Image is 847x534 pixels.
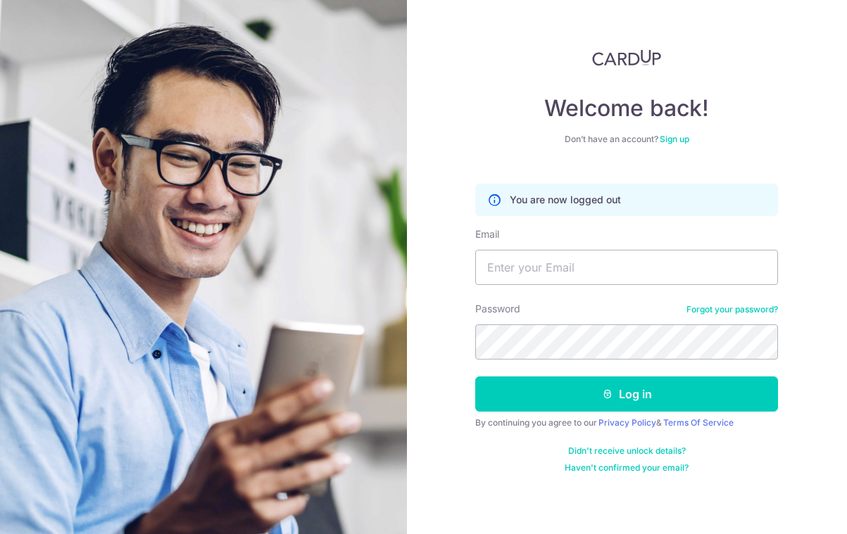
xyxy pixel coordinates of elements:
[510,193,621,207] p: You are now logged out
[475,134,778,145] div: Don’t have an account?
[475,227,499,241] label: Email
[598,417,656,428] a: Privacy Policy
[475,376,778,412] button: Log in
[660,134,689,144] a: Sign up
[475,302,520,316] label: Password
[475,94,778,122] h4: Welcome back!
[568,445,686,457] a: Didn't receive unlock details?
[475,417,778,428] div: By continuing you agree to our &
[663,417,734,428] a: Terms Of Service
[592,49,661,66] img: CardUp Logo
[475,250,778,285] input: Enter your Email
[686,304,778,315] a: Forgot your password?
[565,462,689,473] a: Haven't confirmed your email?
